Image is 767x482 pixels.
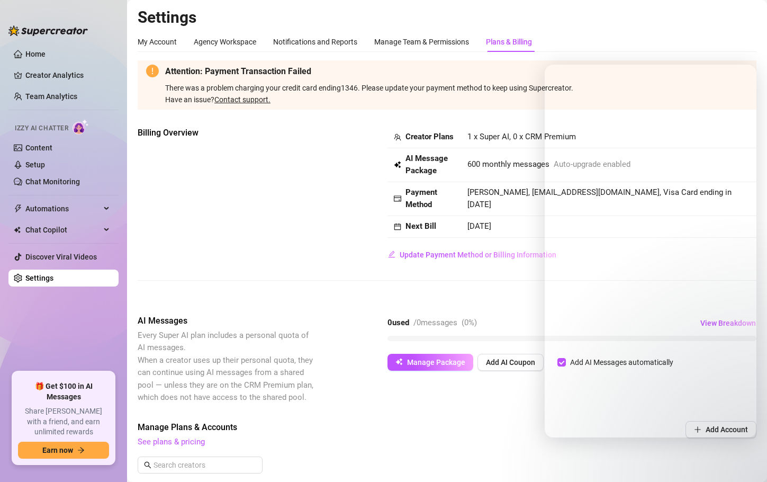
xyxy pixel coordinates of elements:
a: Settings [25,274,53,282]
span: Automations [25,200,101,217]
span: There was a problem charging your credit card ending 1346 . Please update your payment method to ... [165,84,748,105]
div: Manage Team & Permissions [374,36,469,48]
strong: 0 used [387,318,409,327]
button: Earn nowarrow-right [18,442,109,459]
span: Share [PERSON_NAME] with a friend, and earn unlimited rewards [18,406,109,438]
img: logo-BBDzfeDw.svg [8,25,88,36]
span: / 0 messages [413,318,457,327]
img: AI Chatter [73,119,89,135]
span: Update Payment Method or Billing Information [400,251,556,259]
a: Setup [25,160,45,169]
a: See plans & pricing [138,437,205,447]
strong: Payment Method [405,188,437,210]
div: Have an issue? [165,94,748,105]
span: arrow-right [77,447,85,454]
a: Content [25,144,52,152]
h2: Settings [138,7,756,28]
div: Plans & Billing [486,36,532,48]
a: Chat Monitoring [25,177,80,186]
span: Add AI Coupon [486,358,535,367]
button: Manage Package [387,354,473,371]
a: Discover Viral Videos [25,253,97,261]
span: Izzy AI Chatter [15,123,68,133]
strong: AI Message Package [405,154,448,176]
span: Every Super AI plan includes a personal quota of AI messages. When a creator uses up their person... [138,331,313,403]
span: ( 0 %) [462,318,477,327]
a: Creator Analytics [25,67,110,84]
input: Search creators [154,459,248,471]
span: Manage Package [407,358,465,367]
div: Notifications and Reports [273,36,357,48]
span: [DATE] [467,221,491,231]
span: thunderbolt [14,204,22,213]
strong: Attention: Payment Transaction Failed [165,66,311,76]
span: 600 monthly messages [467,158,549,171]
a: Home [25,50,46,58]
span: edit [388,251,395,258]
button: Add AI Coupon [477,354,544,371]
span: search [144,461,151,469]
span: team [394,133,401,141]
iframe: Intercom live chat [731,446,756,471]
a: Team Analytics [25,92,77,101]
span: [PERSON_NAME], [EMAIL_ADDRESS][DOMAIN_NAME], Visa Card ending in [DATE] [467,188,732,210]
span: credit-card [394,195,401,202]
span: 🎁 Get $100 in AI Messages [18,381,109,402]
span: calendar [394,223,401,230]
strong: Next Bill [405,221,436,231]
span: exclamation-circle [146,65,159,77]
iframe: Intercom live chat [545,65,756,438]
a: Contact support. [214,95,270,104]
span: Chat Copilot [25,221,101,238]
span: Billing Overview [138,127,315,139]
span: 1 x Super AI, 0 x CRM Premium [467,132,576,141]
div: Agency Workspace [194,36,256,48]
img: Chat Copilot [14,226,21,234]
button: Update Payment Method or Billing Information [387,246,557,263]
span: Earn now [42,446,73,454]
span: AI Messages [138,315,315,327]
div: My Account [138,36,177,48]
strong: Creator Plans [405,132,454,141]
span: Manage Plans & Accounts [138,421,613,434]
